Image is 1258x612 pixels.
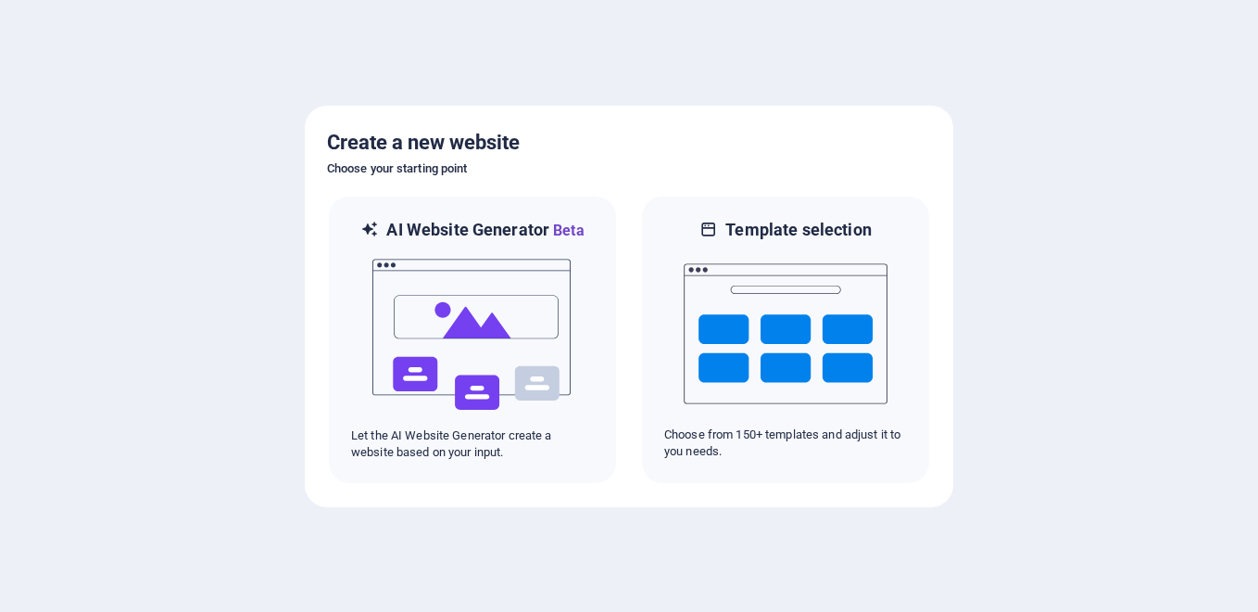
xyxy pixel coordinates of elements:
[327,158,931,180] h6: Choose your starting point
[664,427,907,460] p: Choose from 150+ templates and adjust it to you needs.
[327,195,618,485] div: AI Website GeneratorBetaaiLet the AI Website Generator create a website based on your input.
[351,427,594,461] p: Let the AI Website Generator create a website based on your input.
[386,219,584,242] h6: AI Website Generator
[725,219,871,241] h6: Template selection
[640,195,931,485] div: Template selectionChoose from 150+ templates and adjust it to you needs.
[327,128,931,158] h5: Create a new website
[549,222,585,239] span: Beta
[371,242,574,427] img: ai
